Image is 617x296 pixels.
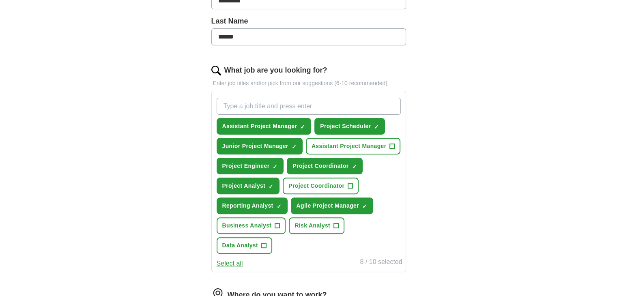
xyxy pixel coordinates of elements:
button: Assistant Project Manager [306,138,401,154]
button: Assistant Project Manager✓ [217,118,312,135]
span: Junior Project Manager [222,142,288,150]
input: Type a job title and press enter [217,98,401,115]
span: ✓ [374,124,379,130]
span: Project Coordinator [292,162,348,170]
span: Project Coordinator [288,182,344,190]
span: Project Engineer [222,162,270,170]
button: Project Coordinator✓ [287,158,363,174]
span: Project Scheduler [320,122,371,131]
button: Risk Analyst [289,217,344,234]
span: Agile Project Manager [297,202,359,210]
span: Reporting Analyst [222,202,273,210]
span: Assistant Project Manager [312,142,387,150]
span: ✓ [292,144,297,150]
button: Junior Project Manager✓ [217,138,303,154]
button: Business Analyst [217,217,286,234]
span: ✓ [300,124,305,130]
span: Project Analyst [222,182,266,190]
span: ✓ [362,203,367,210]
span: ✓ [352,163,357,170]
button: Project Scheduler✓ [314,118,385,135]
p: Enter job titles and/or pick from our suggestions (6-10 recommended) [211,79,406,88]
span: Business Analyst [222,221,272,230]
span: ✓ [273,163,277,170]
button: Project Coordinator [283,178,359,194]
button: Data Analyst [217,237,273,254]
label: Last Name [211,16,406,27]
span: ✓ [277,203,282,210]
div: 8 / 10 selected [360,257,402,268]
button: Project Engineer✓ [217,158,284,174]
img: search.png [211,66,221,75]
span: Assistant Project Manager [222,122,297,131]
button: Select all [217,259,243,268]
span: ✓ [269,183,273,190]
button: Agile Project Manager✓ [291,197,373,214]
span: Data Analyst [222,241,258,250]
button: Reporting Analyst✓ [217,197,288,214]
button: Project Analyst✓ [217,178,280,194]
span: Risk Analyst [295,221,330,230]
label: What job are you looking for? [224,65,327,76]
